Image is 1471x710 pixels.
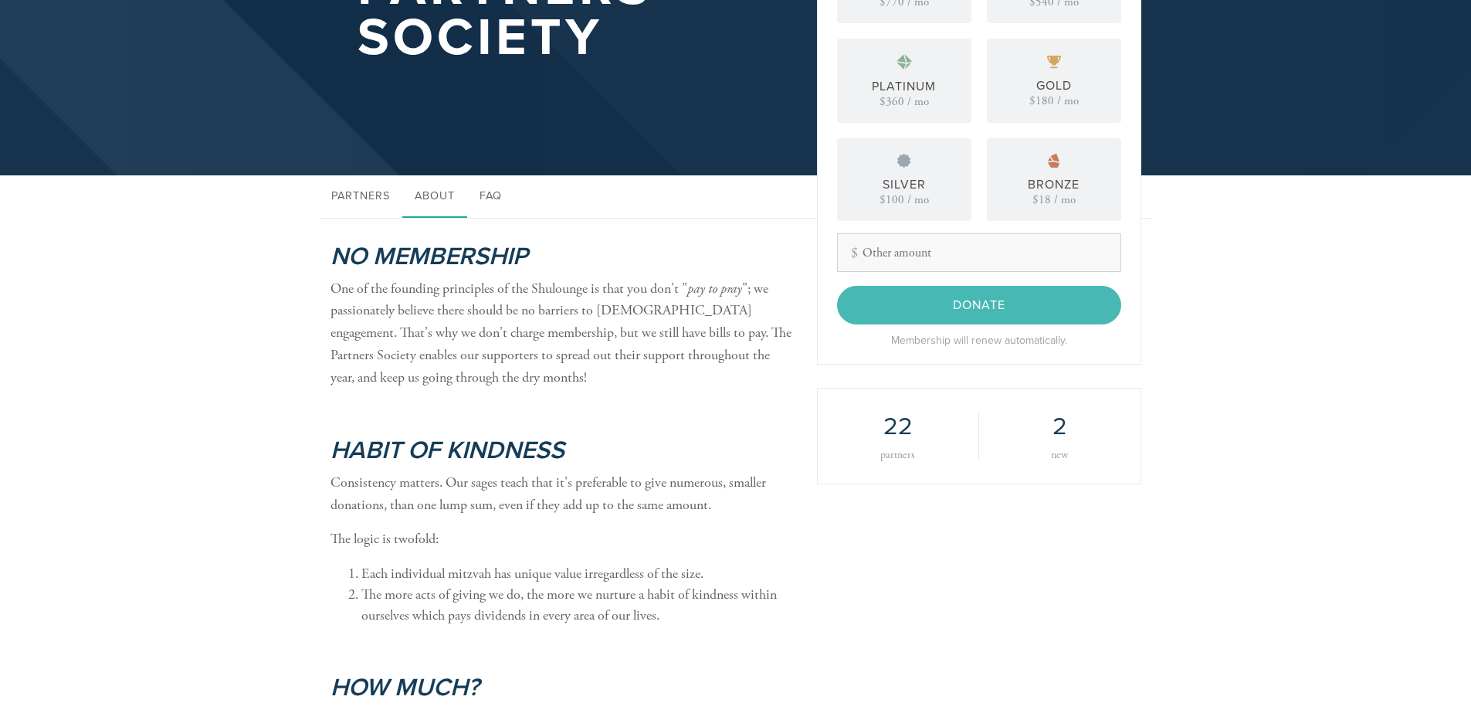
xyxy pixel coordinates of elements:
[330,278,794,389] p: One of the founding principles of the Shulounge is that you don't " "; we passionately believe th...
[841,412,955,441] h2: 22
[1002,450,1117,460] div: new
[1002,412,1117,441] h2: 2
[837,332,1121,348] div: Membership will renew automatically.
[1029,95,1079,107] div: $180 / mo
[361,584,794,626] li: The more acts of giving we do, the more we nurture a habit of kindness within ourselves which pay...
[319,175,402,219] a: Partners
[880,96,929,107] div: $360 / mo
[1028,175,1080,194] div: Bronze
[467,175,514,219] a: FAQ
[872,77,936,96] div: Platinum
[330,673,480,702] strong: HOW MUCH?
[880,194,929,206] div: $100 / mo
[330,436,564,465] strong: HABIT OF KINDNESS
[361,563,794,584] li: Each individual mitzvah has unique value irregardless of the size.
[402,175,467,219] a: About
[1048,154,1060,168] img: pp-bronze.svg
[841,450,955,460] div: partners
[1047,56,1061,69] img: pp-gold.svg
[1032,194,1076,206] div: $18 / mo
[330,528,794,551] p: The logic is twofold:
[687,280,742,297] em: pay to pray
[837,233,1121,272] input: Other amount
[330,242,527,271] strong: NO MEMBERSHIP
[896,54,912,70] img: pp-platinum.svg
[883,175,926,194] div: Silver
[897,154,911,168] img: pp-silver.svg
[330,472,794,517] p: Consistency matters. Our sages teach that it's preferable to give numerous, smaller donations, th...
[1036,76,1072,95] div: Gold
